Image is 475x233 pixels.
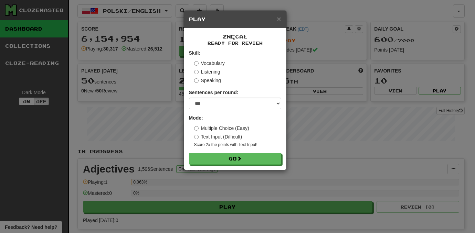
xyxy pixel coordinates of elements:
[189,153,281,165] button: Go
[189,40,281,46] small: Ready for Review
[277,15,281,22] button: Close
[189,115,203,121] strong: Mode:
[194,135,199,139] input: Text Input (Difficult)
[194,126,199,131] input: Multiple Choice (Easy)
[189,50,200,56] strong: Skill:
[194,78,199,83] input: Speaking
[194,60,225,67] label: Vocabulary
[194,142,281,148] small: Score 2x the points with Text Input !
[194,68,220,75] label: Listening
[189,16,281,23] h5: Play
[194,77,221,84] label: Speaking
[223,34,247,40] span: znęcał
[194,125,249,132] label: Multiple Choice (Easy)
[194,61,199,66] input: Vocabulary
[194,133,242,140] label: Text Input (Difficult)
[194,70,199,74] input: Listening
[277,15,281,23] span: ×
[189,89,239,96] label: Sentences per round:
